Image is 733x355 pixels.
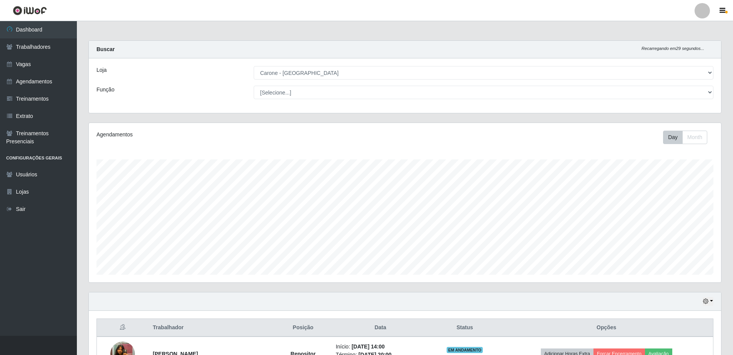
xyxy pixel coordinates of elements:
[500,319,713,337] th: Opções
[352,343,385,350] time: [DATE] 14:00
[331,319,429,337] th: Data
[96,86,115,94] label: Função
[682,131,707,144] button: Month
[642,46,704,51] i: Recarregando em 29 segundos...
[96,46,115,52] strong: Buscar
[663,131,683,144] button: Day
[663,131,713,144] div: Toolbar with button groups
[96,131,347,139] div: Agendamentos
[148,319,275,337] th: Trabalhador
[275,319,331,337] th: Posição
[663,131,707,144] div: First group
[447,347,483,353] span: EM ANDAMENTO
[430,319,500,337] th: Status
[336,343,425,351] li: Início:
[13,6,47,15] img: CoreUI Logo
[96,66,106,74] label: Loja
